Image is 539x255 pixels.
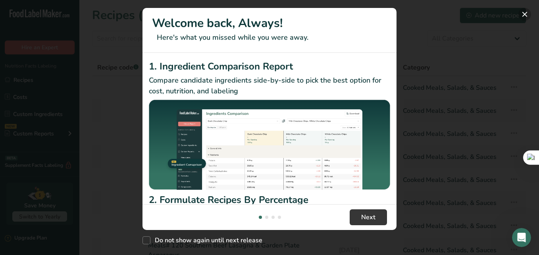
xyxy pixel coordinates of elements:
iframe: Intercom live chat [512,228,531,247]
h1: Welcome back, Always! [152,14,387,32]
h2: 2. Formulate Recipes By Percentage [149,193,390,207]
button: Next [350,209,387,225]
span: Do not show again until next release [150,236,262,244]
p: Here's what you missed while you were away. [152,32,387,43]
p: Compare candidate ingredients side-by-side to pick the best option for cost, nutrition, and labeling [149,75,390,97]
img: Ingredient Comparison Report [149,100,390,190]
h2: 1. Ingredient Comparison Report [149,59,390,73]
span: Next [361,212,375,222]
